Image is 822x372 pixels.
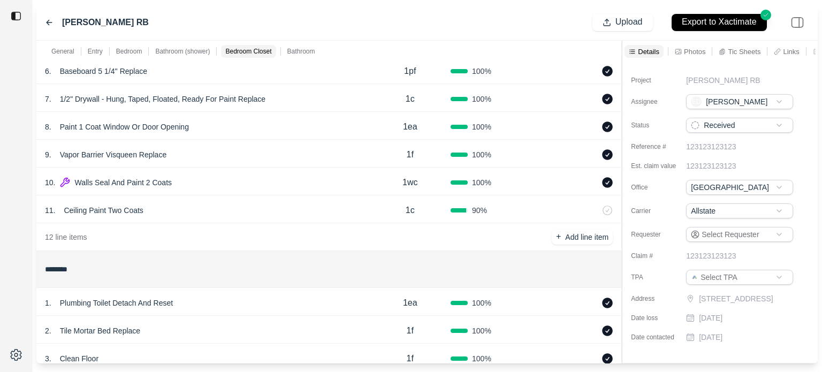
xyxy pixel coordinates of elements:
p: 123123123123 [686,250,736,261]
img: right-panel.svg [786,11,809,34]
p: 12 line items [45,232,87,242]
p: [PERSON_NAME] RB [686,75,760,86]
p: Bedroom [116,47,142,56]
p: 123123123123 [686,161,736,171]
label: Requester [631,230,684,239]
p: 1c [406,93,415,105]
span: 100 % [472,353,491,364]
p: + [556,231,561,243]
p: Export to Xactimate [682,16,757,28]
span: 100 % [472,298,491,308]
p: Walls Seal And Paint 2 Coats [70,175,176,190]
p: 7 . [45,94,51,104]
span: 100 % [472,325,491,336]
p: General [51,47,74,56]
p: Plumbing Toilet Detach And Reset [56,295,177,310]
label: Date loss [631,314,684,322]
span: 100 % [472,94,491,104]
label: Carrier [631,207,684,215]
p: 3 . [45,353,51,364]
p: Paint 1 Coat Window Or Door Opening [56,119,193,134]
p: Details [638,47,659,56]
p: 10 . [45,177,55,188]
p: Tile Mortar Bed Replace [56,323,144,338]
label: Office [631,183,684,192]
p: 1f [407,352,414,365]
p: 1/2" Drywall - Hung, Taped, Floated, Ready For Paint Replace [56,92,270,107]
label: Reference # [631,142,684,151]
p: Upload [615,16,643,28]
p: 123123123123 [686,141,736,152]
p: [DATE] [699,332,722,343]
label: Status [631,121,684,130]
p: Clean Floor [56,351,103,366]
p: 6 . [45,66,51,77]
p: 1c [406,204,415,217]
p: 1ea [403,120,417,133]
p: Bathroom [287,47,315,56]
button: Export to Xactimate [661,9,777,36]
label: [PERSON_NAME] RB [62,16,149,29]
p: Add line item [565,232,608,242]
span: 100 % [472,66,491,77]
p: Entry [88,47,103,56]
span: 100 % [472,177,491,188]
label: Address [631,294,684,303]
p: 8 . [45,122,51,132]
p: [DATE] [699,313,722,323]
label: Date contacted [631,333,684,341]
p: 1f [407,148,414,161]
label: TPA [631,273,684,282]
label: Claim # [631,252,684,260]
span: 100 % [472,122,491,132]
img: toggle sidebar [11,11,21,21]
button: Upload [592,14,653,31]
span: 100 % [472,149,491,160]
p: Ceiling Paint Two Coats [59,203,147,218]
label: Project [631,76,684,85]
p: 11 . [45,205,55,216]
span: 90 % [472,205,487,216]
p: Vapor Barrier Visqueen Replace [56,147,171,162]
p: 1wc [402,176,417,189]
button: +Add line item [552,230,613,245]
p: 9 . [45,149,51,160]
p: [STREET_ADDRESS] [699,293,795,304]
p: Links [783,47,799,56]
p: 1 . [45,298,51,308]
button: Export to Xactimate [672,14,767,31]
p: 1pf [404,65,416,78]
p: Tic Sheets [728,47,760,56]
p: 2 . [45,325,51,336]
p: 1f [407,324,414,337]
p: Bathroom (shower) [155,47,210,56]
label: Est. claim value [631,162,684,170]
p: Baseboard 5 1/4'' Replace [56,64,151,79]
p: Bedroom Closet [225,47,271,56]
p: 1ea [403,297,417,309]
label: Assignee [631,97,684,106]
p: Photos [684,47,705,56]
